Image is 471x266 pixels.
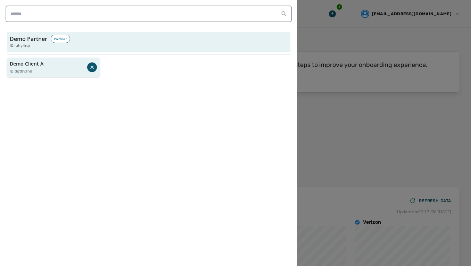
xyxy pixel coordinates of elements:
[10,60,43,67] p: Demo Client A
[10,69,32,75] p: ID: dgt8vznd
[7,32,290,52] button: Demo PartnerPartnerID:iuhy4rqi
[10,43,30,49] span: ID: iuhy4rqi
[7,58,100,77] button: Demo Client AID:dgt8vznd
[10,35,47,43] h3: Demo Partner
[51,35,70,43] div: Partner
